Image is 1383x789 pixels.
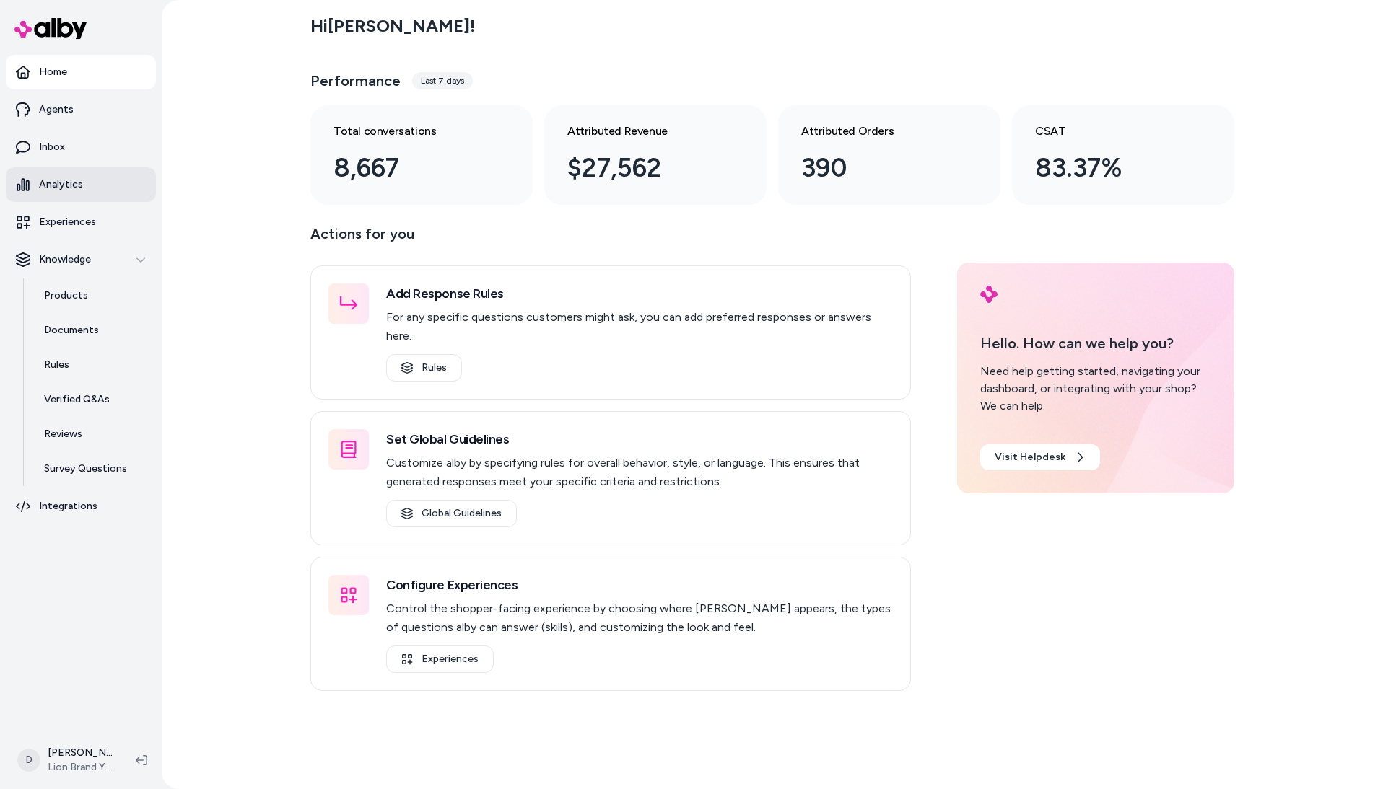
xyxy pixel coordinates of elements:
[39,252,91,267] p: Knowledge
[386,599,893,637] p: Control the shopper-facing experience by choosing where [PERSON_NAME] appears, the types of quest...
[801,123,954,140] h3: Attributed Orders
[980,332,1211,354] p: Hello. How can we help you?
[310,71,401,91] h3: Performance
[44,462,127,476] p: Survey Questions
[980,363,1211,415] div: Need help getting started, navigating your dashboard, or integrating with your shop? We can help.
[6,130,156,164] a: Inbox
[412,72,473,89] div: Last 7 days
[801,149,954,188] div: 390
[386,454,893,491] p: Customize alby by specifying rules for overall behavior, style, or language. This ensures that ge...
[1035,149,1188,188] div: 83.37%
[30,278,156,313] a: Products
[6,92,156,127] a: Agents
[386,429,893,449] h3: Set Global Guidelines
[980,444,1100,470] a: Visit Helpdesk
[386,354,462,382] a: Rules
[6,489,156,524] a: Integrations
[39,177,83,192] p: Analytics
[39,215,96,229] p: Experiences
[6,167,156,202] a: Analytics
[17,749,40,772] span: D
[48,760,113,775] span: Lion Brand Yarn
[386,575,893,595] h3: Configure Experiences
[567,149,720,188] div: $27,562
[980,286,998,303] img: alby Logo
[333,123,487,140] h3: Total conversations
[310,15,475,37] h2: Hi [PERSON_NAME] !
[778,105,1000,205] a: Attributed Orders 390
[1012,105,1234,205] a: CSAT 83.37%
[386,283,893,304] h3: Add Response Rules
[386,645,494,673] a: Experiences
[544,105,767,205] a: Attributed Revenue $27,562
[39,499,97,513] p: Integrations
[333,149,487,188] div: 8,667
[310,222,911,257] p: Actions for you
[44,358,69,372] p: Rules
[44,323,99,338] p: Documents
[9,737,124,783] button: D[PERSON_NAME]Lion Brand Yarn
[30,451,156,486] a: Survey Questions
[14,18,87,39] img: alby Logo
[39,65,67,79] p: Home
[30,348,156,382] a: Rules
[44,392,110,407] p: Verified Q&As
[6,242,156,277] button: Knowledge
[567,123,720,140] h3: Attributed Revenue
[386,500,517,527] a: Global Guidelines
[386,308,893,345] p: For any specific questions customers might ask, you can add preferred responses or answers here.
[30,382,156,417] a: Verified Q&As
[30,417,156,451] a: Reviews
[39,140,65,154] p: Inbox
[39,102,74,117] p: Agents
[6,205,156,239] a: Experiences
[44,427,82,441] p: Reviews
[6,55,156,89] a: Home
[48,746,113,760] p: [PERSON_NAME]
[44,288,88,303] p: Products
[310,105,533,205] a: Total conversations 8,667
[30,313,156,348] a: Documents
[1035,123,1188,140] h3: CSAT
